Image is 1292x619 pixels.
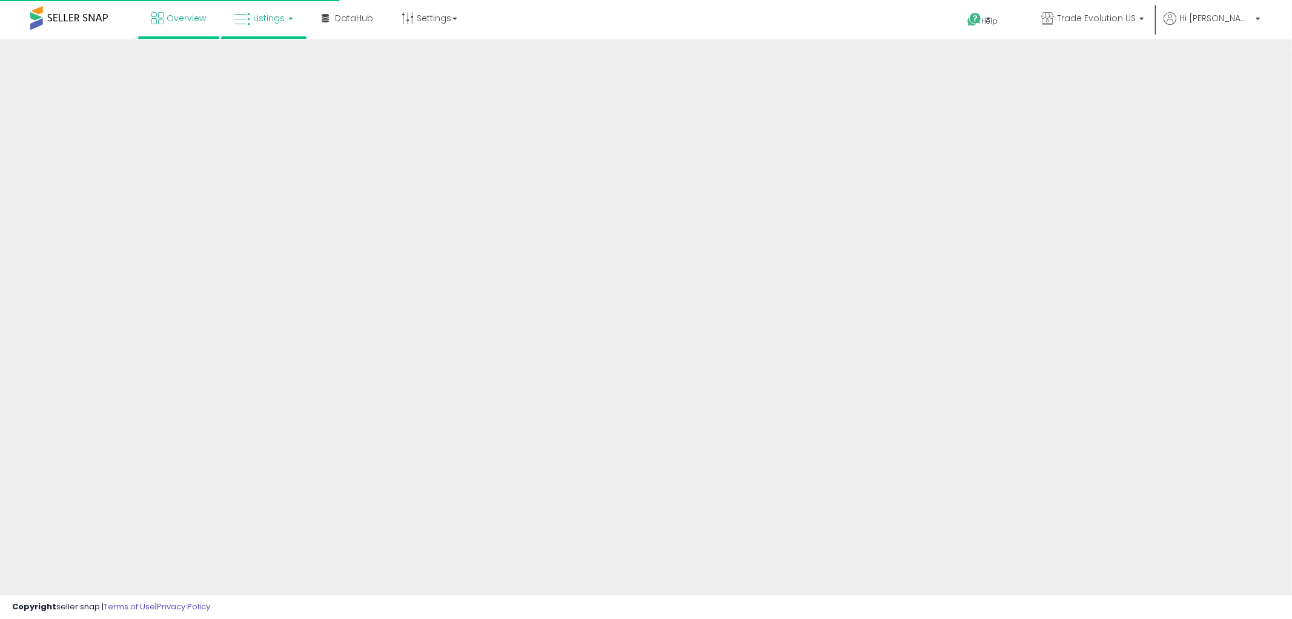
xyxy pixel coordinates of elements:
span: Hi [PERSON_NAME] [1179,12,1252,24]
span: DataHub [335,12,373,24]
span: Trade Evolution US [1057,12,1136,24]
a: Help [958,3,1022,39]
a: Hi [PERSON_NAME] [1164,12,1261,39]
span: Help [982,16,998,26]
span: Overview [167,12,206,24]
i: Get Help [967,12,982,27]
span: Listings [253,12,285,24]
